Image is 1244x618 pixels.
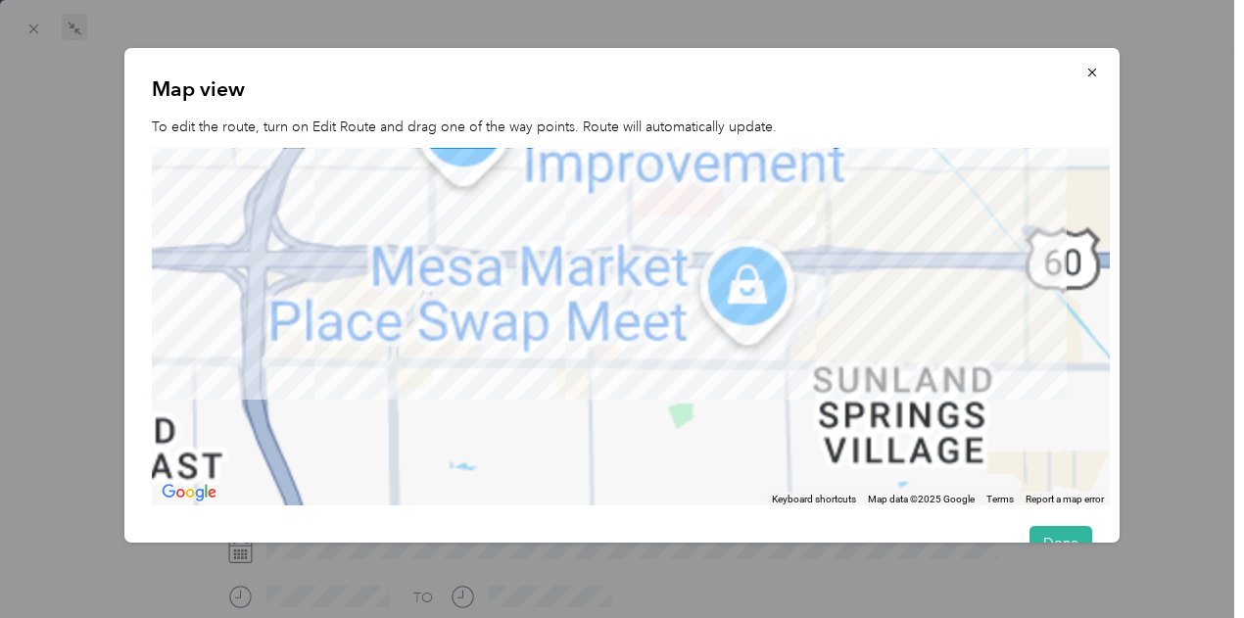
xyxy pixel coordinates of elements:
[157,480,221,505] img: Google
[1134,508,1244,618] iframe: Everlance-gr Chat Button Frame
[1029,526,1092,560] button: Done
[1026,494,1104,504] a: Report a map error
[157,480,221,505] a: Open this area in Google Maps (opens a new window)
[772,493,856,506] button: Keyboard shortcuts
[986,494,1014,504] a: Terms (opens in new tab)
[868,494,975,504] span: Map data ©2025 Google
[152,75,1092,103] p: Map view
[152,117,1092,137] p: To edit the route, turn on Edit Route and drag one of the way points. Route will automatically up...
